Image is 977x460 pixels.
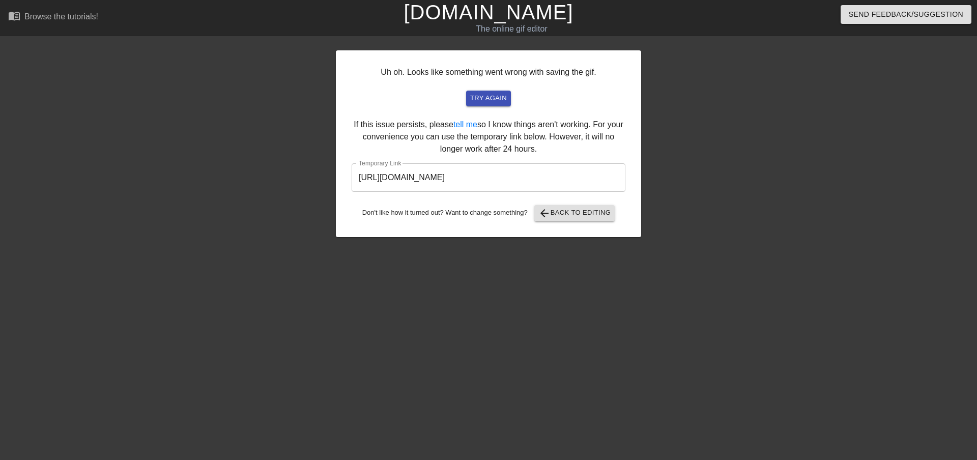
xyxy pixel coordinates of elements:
[404,1,573,23] a: [DOMAIN_NAME]
[352,163,625,192] input: bare
[352,205,625,221] div: Don't like how it turned out? Want to change something?
[470,93,507,104] span: try again
[849,8,963,21] span: Send Feedback/Suggestion
[331,23,693,35] div: The online gif editor
[538,207,551,219] span: arrow_back
[24,12,98,21] div: Browse the tutorials!
[534,205,615,221] button: Back to Editing
[466,91,511,106] button: try again
[453,120,477,129] a: tell me
[8,10,98,25] a: Browse the tutorials!
[336,50,641,237] div: Uh oh. Looks like something went wrong with saving the gif. If this issue persists, please so I k...
[841,5,971,24] button: Send Feedback/Suggestion
[8,10,20,22] span: menu_book
[538,207,611,219] span: Back to Editing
